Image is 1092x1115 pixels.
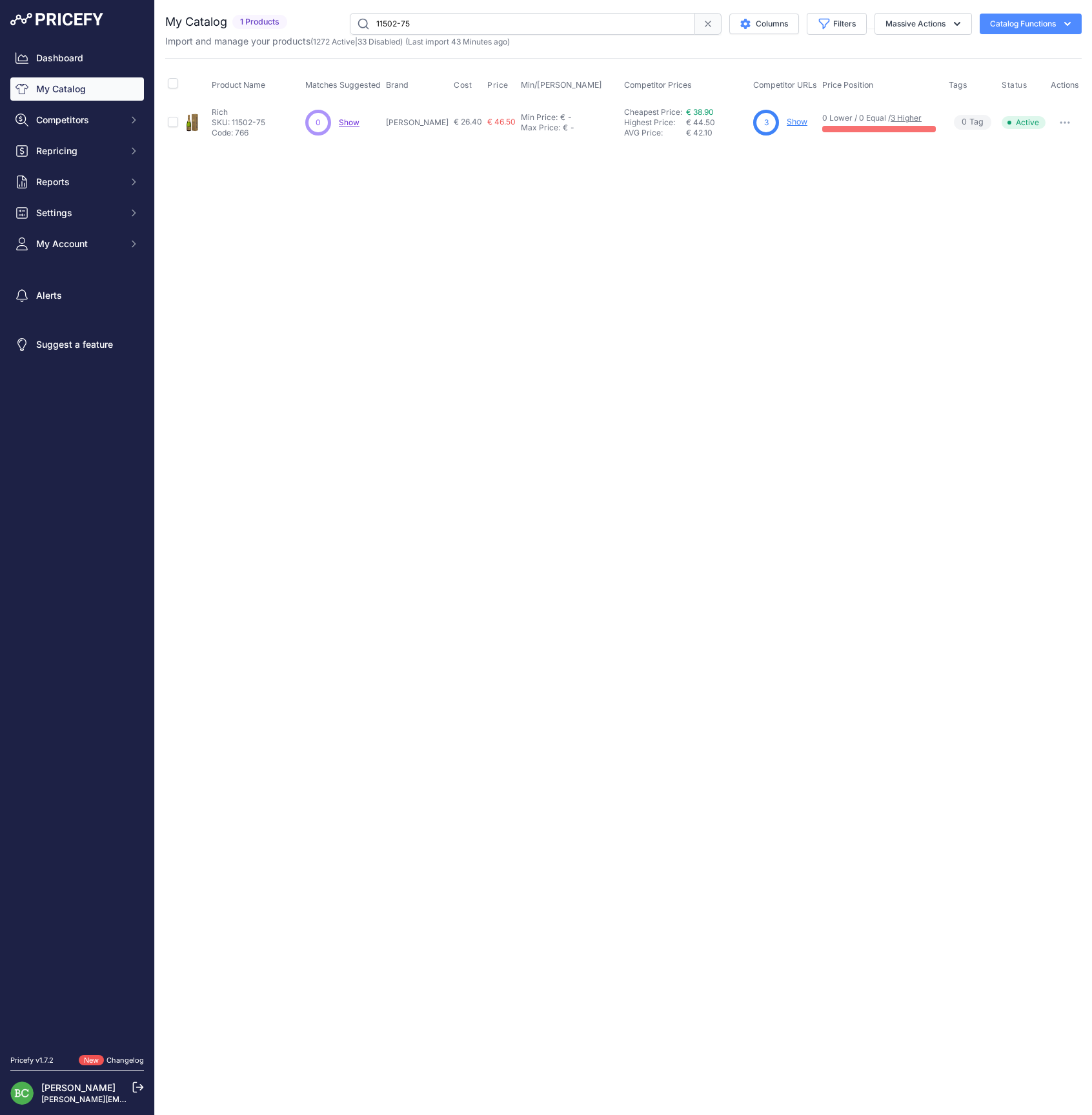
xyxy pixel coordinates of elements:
span: Reports [36,176,121,188]
button: My Account [10,232,144,256]
span: Competitor Prices [624,80,692,90]
span: (Last import 43 Minutes ago) [405,37,510,46]
a: 33 Disabled [358,37,400,46]
h2: My Catalog [165,13,227,31]
button: Catalog Functions [980,14,1082,34]
span: € 46.50 [487,117,516,126]
img: Pricefy Logo [10,13,103,26]
span: Active [1002,116,1046,129]
span: Matches Suggested [305,80,381,90]
span: Min/[PERSON_NAME] [521,80,602,90]
span: ( | ) [310,37,403,46]
div: - [565,112,572,123]
div: Min Price: [521,112,558,123]
span: Actions [1051,80,1079,90]
nav: Sidebar [10,46,144,1040]
a: 3 Higher [891,113,922,123]
button: Columns [729,14,799,34]
span: My Account [36,237,121,250]
span: Tags [949,80,967,90]
span: 0 [316,117,321,128]
div: € [560,112,565,123]
a: Alerts [10,284,144,307]
span: New [79,1055,104,1066]
div: - [568,123,574,133]
span: Cost [454,80,472,90]
span: 3 [764,117,769,128]
p: Rich [212,107,265,117]
div: € 42.10 [686,128,748,138]
span: € 44.50 [686,117,715,127]
button: Competitors [10,108,144,132]
a: [PERSON_NAME] [41,1082,116,1093]
p: SKU: 11502-75 [212,117,265,128]
div: Max Price: [521,123,560,133]
a: Changelog [106,1056,144,1065]
a: 1272 Active [313,37,355,46]
p: 0 Lower / 0 Equal / [822,113,936,123]
a: Show [339,117,359,127]
span: € 26.40 [454,117,482,126]
span: Product Name [212,80,265,90]
div: Pricefy v1.7.2 [10,1055,54,1066]
button: Status [1002,80,1030,90]
span: Brand [386,80,409,90]
span: Status [1002,80,1027,90]
button: Cost [454,80,474,90]
button: Repricing [10,139,144,163]
p: Code: 766 [212,128,265,138]
span: 0 [962,116,967,128]
button: Filters [807,13,867,35]
p: Import and manage your products [165,35,510,48]
span: Tag [954,115,991,130]
span: Settings [36,206,121,219]
span: Competitors [36,114,121,126]
a: Dashboard [10,46,144,70]
div: Highest Price: [624,117,686,128]
button: Reports [10,170,144,194]
div: AVG Price: [624,128,686,138]
span: Price [487,80,509,90]
button: Massive Actions [875,13,972,35]
a: Show [787,117,807,126]
a: [PERSON_NAME][EMAIL_ADDRESS][DOMAIN_NAME][PERSON_NAME] [41,1094,304,1104]
a: Suggest a feature [10,333,144,356]
input: Search [350,13,695,35]
button: Settings [10,201,144,225]
a: My Catalog [10,77,144,101]
p: [PERSON_NAME] [386,117,449,128]
span: Price Position [822,80,873,90]
span: 1 Products [232,15,287,30]
span: Competitor URLs [753,80,817,90]
span: Repricing [36,145,121,157]
div: € [563,123,568,133]
button: Price [487,80,511,90]
a: Cheapest Price: [624,107,682,117]
a: € 38.90 [686,107,714,117]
